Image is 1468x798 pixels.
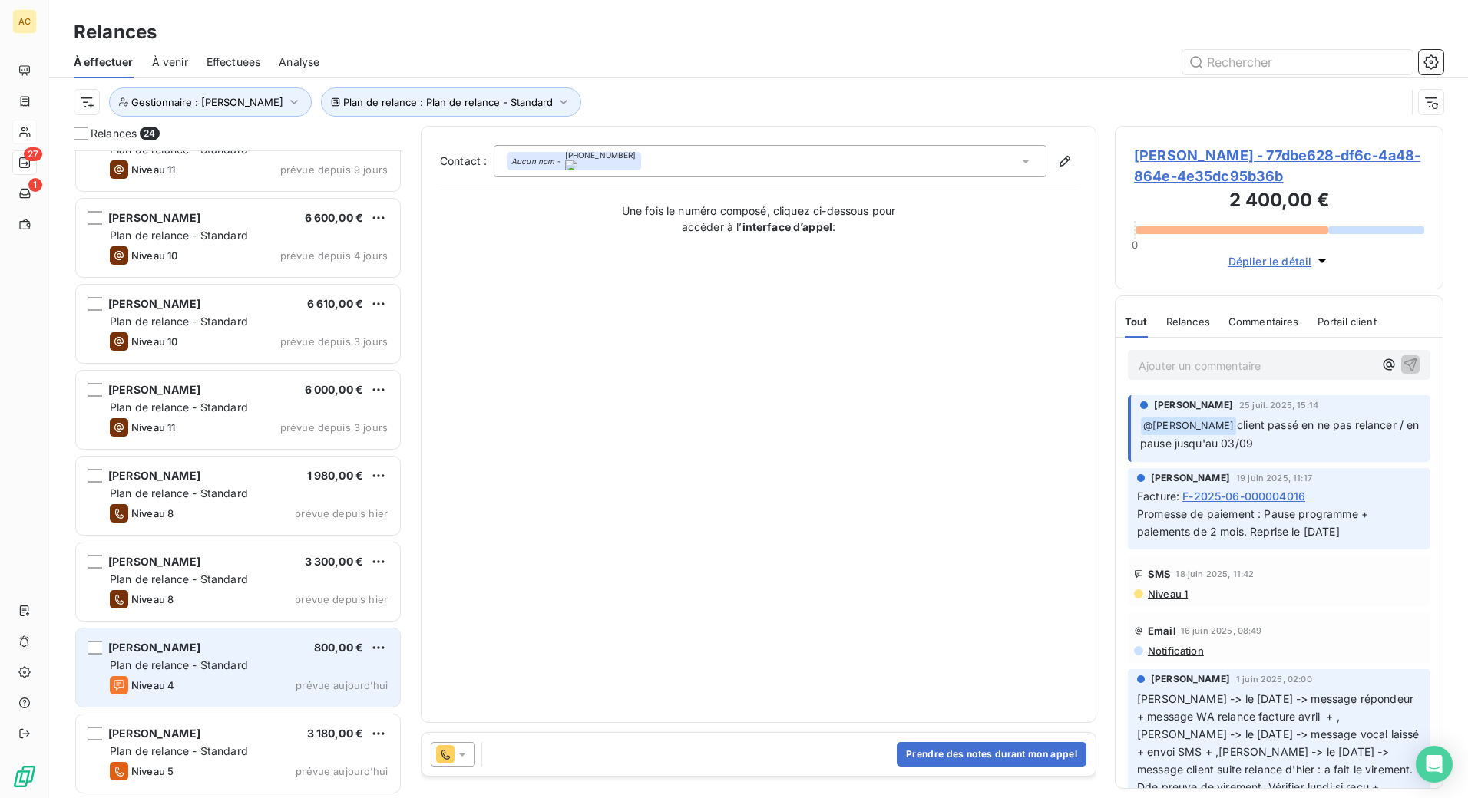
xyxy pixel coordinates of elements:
span: [PERSON_NAME] [1154,398,1233,412]
span: 3 180,00 € [307,727,364,740]
span: 1 [28,178,42,192]
span: [PERSON_NAME] [108,297,200,310]
span: SMS [1148,568,1171,580]
span: 800,00 € [314,641,363,654]
span: Analyse [279,54,319,70]
span: 3 300,00 € [305,555,364,568]
span: 6 600,00 € [305,211,364,224]
span: @ [PERSON_NAME] [1141,417,1236,435]
span: Tout [1125,315,1148,328]
span: Plan de relance - Standard [110,229,248,242]
em: Aucun nom [511,156,554,167]
span: client passé en ne pas relancer / en pause jusqu'au 03/09 [1140,418,1423,450]
span: Plan de relance - Standard [110,401,248,414]
div: grid [74,150,402,798]
span: prévue depuis 4 jours [280,249,388,262]
span: Relances [1166,315,1210,328]
span: Plan de relance : Plan de relance - Standard [343,96,553,108]
span: [PERSON_NAME] [108,555,200,568]
span: Relances [91,126,137,141]
span: prévue aujourd’hui [296,765,388,777]
span: Niveau 4 [131,679,174,691]
label: Contact : [440,153,494,169]
span: prévue depuis hier [295,593,388,605]
button: Déplier le détail [1224,252,1335,270]
span: [PERSON_NAME] [108,383,200,396]
span: prévue depuis hier [295,507,388,519]
span: prévue depuis 9 jours [280,163,388,176]
span: Notification [1146,645,1204,657]
h3: 2 400,00 € [1134,186,1424,217]
span: Portail client [1318,315,1377,328]
span: Commentaires [1228,315,1299,328]
div: AC [12,9,37,34]
input: Rechercher [1182,50,1413,74]
span: Niveau 11 [131,163,175,176]
span: [PERSON_NAME] [108,727,200,740]
span: [PERSON_NAME] [108,641,200,654]
p: Une fois le numéro composé, cliquez ci-dessous pour accéder à l’ : [605,203,912,235]
span: Niveau 11 [131,421,175,434]
span: F-2025-06-000004016 [1182,488,1305,504]
span: 27 [24,147,42,161]
span: prévue depuis 3 jours [280,335,388,348]
span: 6 610,00 € [307,297,364,310]
span: Facture : [1137,488,1179,504]
span: Déplier le détail [1228,253,1312,269]
span: 6 000,00 € [305,383,364,396]
span: Promesse de paiement : Pause programme + paiements de 2 mois. Reprise le [DATE] [1137,507,1371,538]
span: 24 [140,127,159,140]
span: 18 juin 2025, 11:42 [1175,569,1254,579]
button: Plan de relance : Plan de relance - Standard [321,87,581,117]
span: Plan de relance - Standard [110,315,248,328]
span: Email [1148,625,1176,637]
h3: Relances [74,18,157,46]
span: Niveau 10 [131,335,177,348]
span: Plan de relance - Standard [110,744,248,757]
span: Plan de relance - Standard [110,658,248,671]
span: À venir [152,54,188,70]
button: Gestionnaire : [PERSON_NAME] [109,87,312,117]
span: 25 juil. 2025, 15:14 [1239,401,1318,410]
span: [PERSON_NAME] - 77dbe628-df6c-4a48-864e-4e35dc95b36b [1134,145,1424,186]
span: Plan de relance - Standard [110,572,248,585]
span: [PERSON_NAME] [1151,672,1230,686]
span: prévue aujourd’hui [296,679,388,691]
span: À effectuer [74,54,134,70]
span: Niveau 5 [131,765,174,777]
span: Effectuées [207,54,261,70]
span: Plan de relance - Standard [110,486,248,500]
span: 1 980,00 € [307,469,364,482]
span: [PERSON_NAME] [108,469,200,482]
img: Logo LeanPay [12,764,37,789]
span: 1 juin 2025, 02:00 [1236,674,1312,684]
span: Niveau 8 [131,507,174,519]
button: Prendre des notes durant mon appel [897,742,1086,767]
span: 19 juin 2025, 11:17 [1236,473,1312,483]
span: [PERSON_NAME] [108,211,200,224]
span: prévue depuis 3 jours [280,421,388,434]
onoff-telecom-ce-phone-number-wrapper: [PHONE_NUMBER] [565,150,636,160]
span: Gestionnaire : [PERSON_NAME] [131,96,283,108]
div: - [511,150,636,173]
span: 0 [1132,239,1138,251]
span: Niveau 1 [1146,588,1188,600]
span: 16 juin 2025, 08:49 [1181,626,1262,635]
strong: interface d’appel [742,220,833,233]
span: [PERSON_NAME] [1151,471,1230,485]
img: actions-icon.png [565,160,636,173]
span: Niveau 10 [131,249,177,262]
span: Niveau 8 [131,593,174,605]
